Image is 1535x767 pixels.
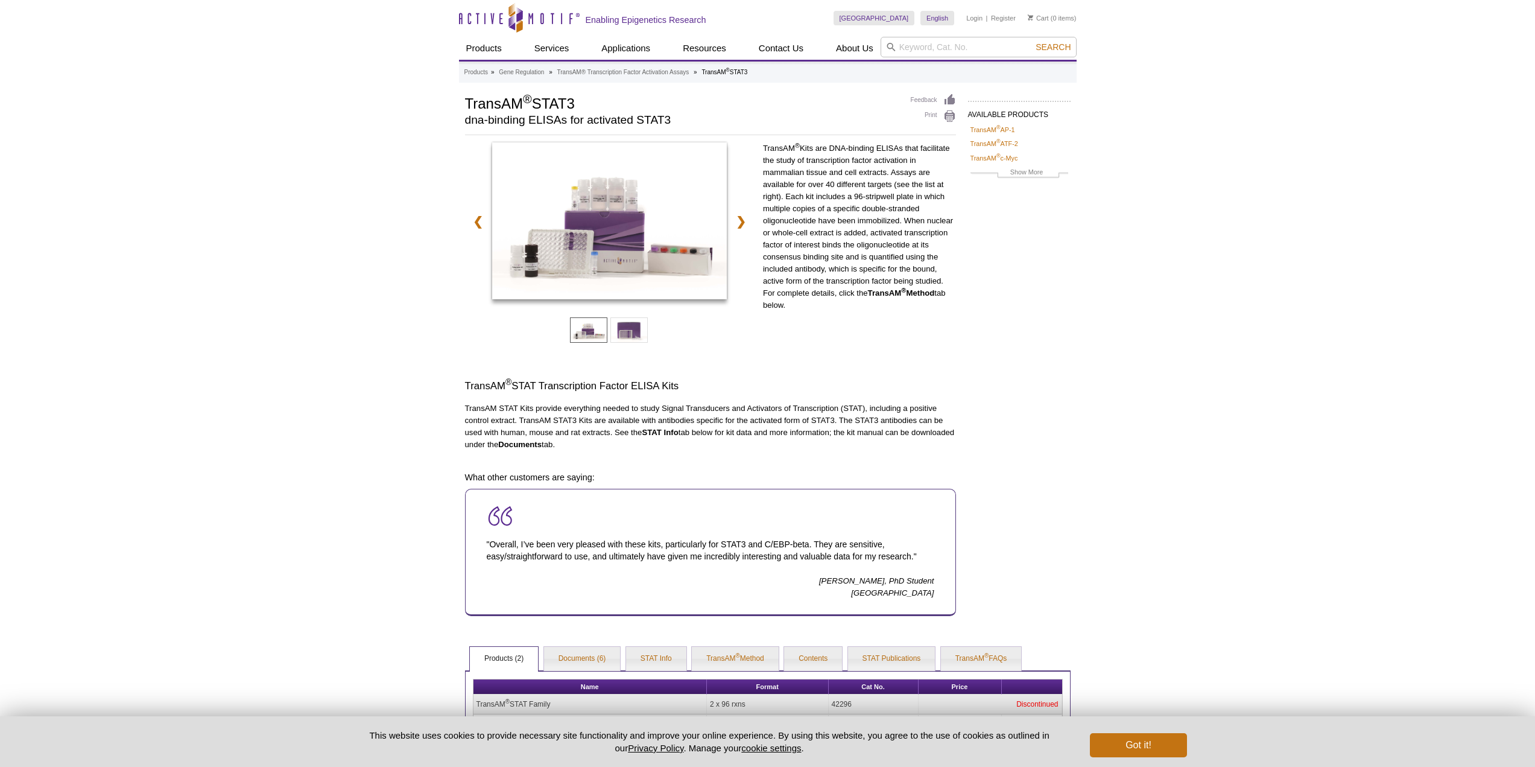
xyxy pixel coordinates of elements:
[919,695,1062,714] td: Discontinued
[996,124,1001,130] sup: ®
[473,679,707,695] th: Name
[465,115,899,126] h2: dna-binding ELISAs for activated STAT3
[728,208,754,235] a: ❯
[473,714,707,764] td: TransAM STAT3
[970,138,1018,149] a: TransAM®ATF-2
[473,695,707,714] td: TransAM STAT Family
[970,153,1018,164] a: TransAM®c-Myc
[470,647,538,671] a: Products (2)
[735,652,739,659] sup: ®
[642,428,678,437] strong: STAT Info
[834,11,915,25] a: [GEOGRAPHIC_DATA]
[349,729,1071,754] p: This website uses cookies to provide necessary site functionality and improve your online experie...
[586,14,706,25] h2: Enabling Epigenetics Research
[911,110,956,123] a: Print
[491,69,495,75] li: »
[1090,733,1186,757] button: Got it!
[920,11,954,25] a: English
[996,139,1001,145] sup: ®
[701,69,747,75] li: TransAM STAT3
[676,37,733,60] a: Resources
[498,440,542,449] strong: Documents
[991,14,1016,22] a: Register
[707,714,829,739] td: 1 x 96 rxns
[505,378,511,387] sup: ®
[549,69,552,75] li: »
[465,379,956,393] h3: TransAM STAT Transcription Factor ELISA Kits
[970,124,1015,135] a: TransAM®AP-1
[848,647,935,671] a: STAT Publications
[829,679,919,695] th: Cat No.
[1032,42,1074,53] button: Search
[707,695,829,714] td: 2 x 96 rxns
[970,167,1068,180] a: Show More
[527,37,577,60] a: Services
[868,288,935,298] strong: TransAM Method
[505,698,510,705] sup: ®
[1028,14,1049,22] a: Cart
[487,527,934,574] p: "Overall, I’ve been very pleased with these kits, particularly for STAT3 and C/EBP-beta. They are...
[996,153,1001,159] sup: ®
[707,679,829,695] th: Format
[464,67,488,78] a: Products
[626,647,686,671] a: STAT Info
[881,37,1077,57] input: Keyword, Cat. No.
[901,287,906,294] sup: ®
[492,142,727,299] img: TransAM STAT3 Kit
[523,92,532,106] sup: ®
[741,743,801,753] button: cookie settings
[829,695,919,714] td: 42296
[594,37,657,60] a: Applications
[492,142,727,303] a: TransAM STAT3 Kit
[459,37,509,60] a: Products
[966,14,983,22] a: Login
[499,67,544,78] a: Gene Regulation
[628,743,683,753] a: Privacy Policy
[919,679,1002,695] th: Price
[984,652,989,659] sup: ®
[694,69,697,75] li: »
[1028,14,1033,21] img: Your Cart
[465,403,956,451] p: TransAM STAT Kits provide everything needed to study Signal Transducers and Activators of Transcr...
[465,94,899,112] h1: TransAM STAT3
[487,575,934,599] p: [PERSON_NAME], PhD Student [GEOGRAPHIC_DATA]
[465,472,956,483] h4: What other customers are saying:
[692,647,779,671] a: TransAM®Method
[1028,11,1077,25] li: (0 items)
[795,142,800,149] sup: ®
[986,11,988,25] li: |
[752,37,811,60] a: Contact Us
[968,101,1071,123] h2: AVAILABLE PRODUCTS
[919,714,1002,739] td: $840
[726,67,730,73] sup: ®
[784,647,842,671] a: Contents
[544,647,621,671] a: Documents (6)
[829,714,919,739] td: 45196
[1036,42,1071,52] span: Search
[829,37,881,60] a: About Us
[911,94,956,107] a: Feedback
[465,208,491,235] a: ❮
[941,647,1022,671] a: TransAM®FAQs
[763,142,956,311] p: TransAM Kits are DNA-binding ELISAs that facilitate the study of transcription factor activation ...
[557,67,689,78] a: TransAM® Transcription Factor Activation Assays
